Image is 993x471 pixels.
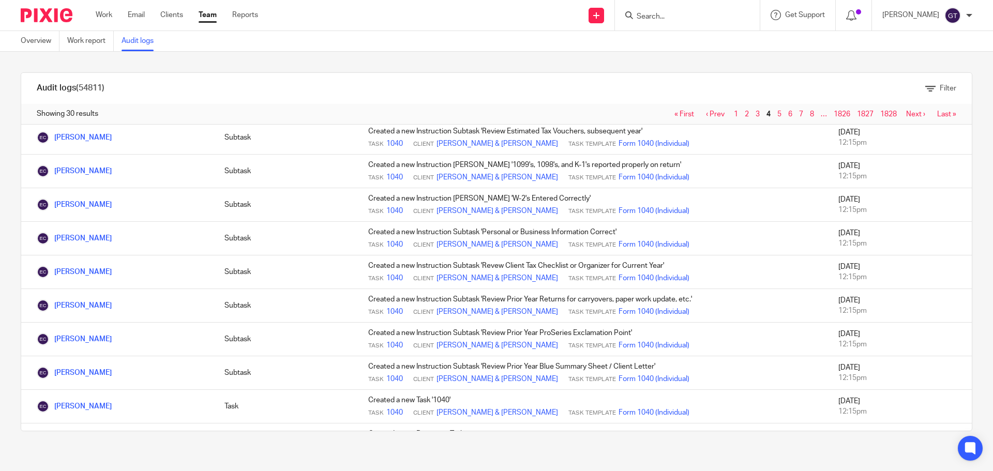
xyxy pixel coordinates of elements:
[838,238,961,249] div: 12:15pm
[368,342,384,350] span: Task
[619,407,689,418] a: Form 1040 (Individual)
[568,207,616,216] span: Task Template
[368,241,384,249] span: Task
[413,241,434,249] span: Client
[437,206,558,216] a: [PERSON_NAME] & [PERSON_NAME]
[838,306,961,316] div: 12:15pm
[368,409,384,417] span: Task
[37,369,112,376] a: [PERSON_NAME]
[37,299,49,312] img: Edward Cummiskey
[413,275,434,283] span: Client
[777,111,781,118] a: 5
[619,139,689,149] a: Form 1040 (Individual)
[21,8,72,22] img: Pixie
[880,111,897,118] a: 1828
[828,155,972,188] td: [DATE]
[619,340,689,351] a: Form 1040 (Individual)
[636,12,729,22] input: Search
[358,155,828,188] td: Created a new Instruction [PERSON_NAME] '1099's, 1098's, and K-1's reported properly on return'
[214,289,358,323] td: Subtask
[828,188,972,222] td: [DATE]
[437,139,558,149] a: [PERSON_NAME] & [PERSON_NAME]
[368,275,384,283] span: Task
[437,374,558,384] a: [PERSON_NAME] & [PERSON_NAME]
[37,109,98,119] span: Showing 30 results
[122,31,161,51] a: Audit logs
[214,222,358,255] td: Subtask
[838,138,961,148] div: 12:15pm
[37,367,49,379] img: Edward Cummiskey
[568,375,616,384] span: Task Template
[568,342,616,350] span: Task Template
[669,110,956,118] nav: pager
[368,375,384,384] span: Task
[214,390,358,423] td: Task
[413,375,434,384] span: Client
[838,205,961,215] div: 12:15pm
[619,273,689,283] a: Form 1040 (Individual)
[828,323,972,356] td: [DATE]
[386,307,403,317] a: 1040
[437,340,558,351] a: [PERSON_NAME] & [PERSON_NAME]
[37,232,49,245] img: Edward Cummiskey
[37,268,112,276] a: [PERSON_NAME]
[214,255,358,289] td: Subtask
[214,155,358,188] td: Subtask
[857,111,874,118] a: 1827
[37,235,112,242] a: [PERSON_NAME]
[437,273,558,283] a: [PERSON_NAME] & [PERSON_NAME]
[386,273,403,283] a: 1040
[413,308,434,316] span: Client
[358,222,828,255] td: Created a new Instruction Subtask 'Personal or Business Information Correct'
[674,111,694,118] a: « First
[214,188,358,222] td: Subtask
[386,172,403,183] a: 1040
[37,336,112,343] a: [PERSON_NAME]
[828,423,972,457] td: [DATE]
[37,131,49,144] img: Edward Cummiskey
[828,390,972,423] td: [DATE]
[706,111,725,118] a: ‹ Prev
[818,108,830,120] span: …
[386,407,403,418] a: 1040
[940,85,956,92] span: Filter
[437,307,558,317] a: [PERSON_NAME] & [PERSON_NAME]
[358,255,828,289] td: Created a new Instruction Subtask 'Revew Client Tax Checklist or Organizer for Current Year'
[96,10,112,20] a: Work
[828,356,972,390] td: [DATE]
[828,222,972,255] td: [DATE]
[199,10,217,20] a: Team
[619,374,689,384] a: Form 1040 (Individual)
[882,10,939,20] p: [PERSON_NAME]
[214,356,358,390] td: Subtask
[21,31,59,51] a: Overview
[386,206,403,216] a: 1040
[67,31,114,51] a: Work report
[619,239,689,250] a: Form 1040 (Individual)
[568,140,616,148] span: Task Template
[745,111,749,118] a: 2
[368,207,384,216] span: Task
[37,199,49,211] img: Edward Cummiskey
[838,272,961,282] div: 12:15pm
[838,339,961,350] div: 12:15pm
[214,323,358,356] td: Subtask
[828,121,972,155] td: [DATE]
[785,11,825,19] span: Get Support
[619,206,689,216] a: Form 1040 (Individual)
[764,108,773,120] span: 4
[368,174,384,182] span: Task
[834,111,850,118] a: 1826
[568,308,616,316] span: Task Template
[37,168,112,175] a: [PERSON_NAME]
[386,340,403,351] a: 1040
[828,289,972,323] td: [DATE]
[568,241,616,249] span: Task Template
[838,373,961,383] div: 12:15pm
[437,239,558,250] a: [PERSON_NAME] & [PERSON_NAME]
[799,111,803,118] a: 7
[37,403,112,410] a: [PERSON_NAME]
[437,172,558,183] a: [PERSON_NAME] & [PERSON_NAME]
[619,307,689,317] a: Form 1040 (Individual)
[214,423,358,457] td: Recurring Task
